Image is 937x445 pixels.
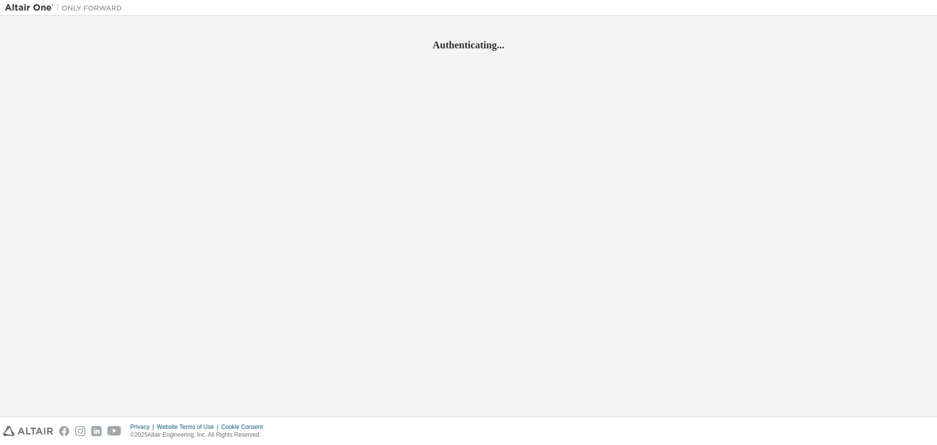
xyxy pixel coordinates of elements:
img: linkedin.svg [91,426,102,436]
div: Privacy [130,423,157,431]
div: Website Terms of Use [157,423,221,431]
img: facebook.svg [59,426,69,436]
p: © 2025 Altair Engineering, Inc. All Rights Reserved. [130,431,269,439]
img: Altair One [5,3,127,13]
img: youtube.svg [107,426,122,436]
h2: Authenticating... [5,39,932,51]
div: Cookie Consent [221,423,268,431]
img: instagram.svg [75,426,85,436]
img: altair_logo.svg [3,426,53,436]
